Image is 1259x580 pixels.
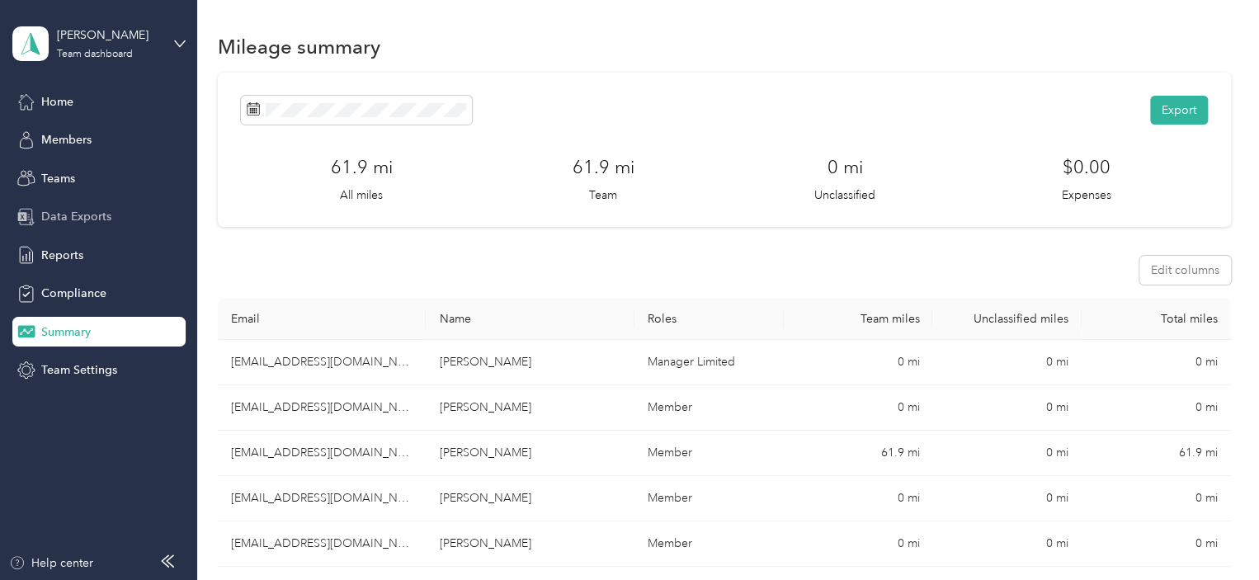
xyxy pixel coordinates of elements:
[932,385,1082,431] td: 0 mi
[41,361,117,379] span: Team Settings
[1082,385,1231,431] td: 0 mi
[41,323,91,341] span: Summary
[426,431,634,476] td: Tori Visser
[784,340,933,385] td: 0 mi
[932,521,1082,567] td: 0 mi
[218,385,427,431] td: kpawson@ccwestmi.org
[634,431,784,476] td: Member
[932,299,1082,340] th: Unclassified miles
[1082,521,1231,567] td: 0 mi
[41,247,83,264] span: Reports
[41,131,92,149] span: Members
[634,299,784,340] th: Roles
[1082,476,1231,521] td: 0 mi
[41,285,106,302] span: Compliance
[784,476,933,521] td: 0 mi
[218,521,427,567] td: jkeith@ccwestmi.org
[426,299,634,340] th: Name
[784,521,933,567] td: 0 mi
[1062,186,1111,204] p: Expenses
[828,153,863,181] h3: 0 mi
[218,299,427,340] th: Email
[932,476,1082,521] td: 0 mi
[932,340,1082,385] td: 0 mi
[634,521,784,567] td: Member
[218,340,427,385] td: ashort@ccwestmi.org
[218,476,427,521] td: llupercio@ccwestmi.org
[1063,153,1110,181] h3: $0.00
[814,186,875,204] p: Unclassified
[41,208,111,225] span: Data Exports
[1082,431,1231,476] td: 61.9 mi
[340,186,383,204] p: All miles
[634,340,784,385] td: Manager Limited
[1082,299,1231,340] th: Total miles
[331,153,393,181] h3: 61.9 mi
[9,554,93,572] button: Help center
[589,186,617,204] p: Team
[426,476,634,521] td: Leah Lupercio
[634,385,784,431] td: Member
[634,476,784,521] td: Member
[1139,256,1231,285] button: Edit columns
[1150,96,1208,125] button: Export
[784,431,933,476] td: 61.9 mi
[932,431,1082,476] td: 0 mi
[41,93,73,111] span: Home
[426,521,634,567] td: Jessie Keith
[1167,488,1259,580] iframe: Everlance-gr Chat Button Frame
[426,385,634,431] td: Karolyn Pawson
[57,50,133,59] div: Team dashboard
[426,340,634,385] td: Annette Short
[784,299,933,340] th: Team miles
[1082,340,1231,385] td: 0 mi
[573,153,634,181] h3: 61.9 mi
[784,385,933,431] td: 0 mi
[57,26,160,44] div: [PERSON_NAME]
[218,38,380,55] h1: Mileage summary
[218,431,427,476] td: tpatch@ccwestmi.org
[41,170,75,187] span: Teams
